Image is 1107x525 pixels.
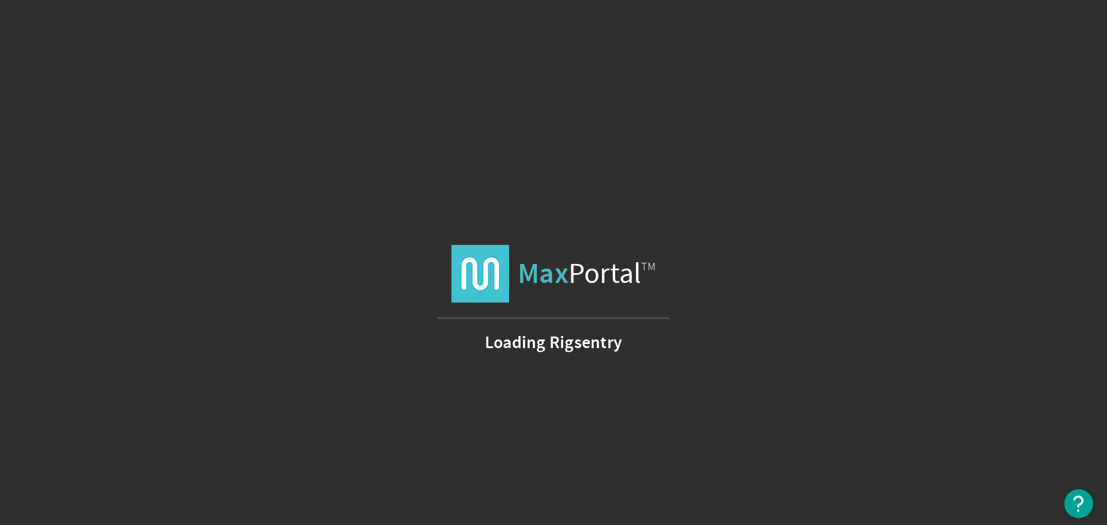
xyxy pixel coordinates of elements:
[518,255,568,292] strong: Max
[518,245,656,303] span: Portal
[451,245,509,303] img: logo
[485,337,622,348] strong: Loading Rigsentry
[641,259,656,274] span: TM
[1064,489,1093,518] button: Open Resource Center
